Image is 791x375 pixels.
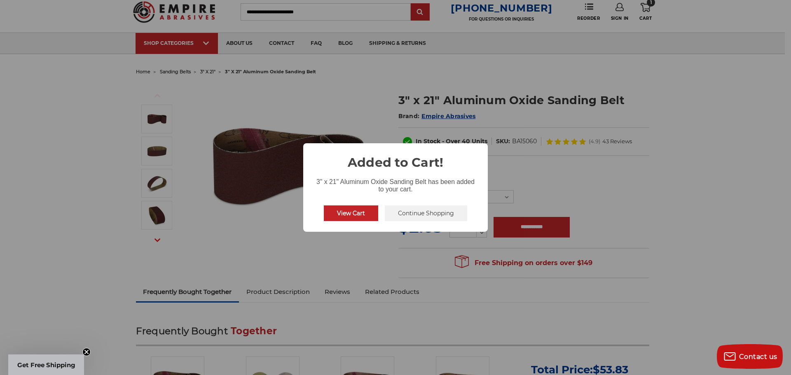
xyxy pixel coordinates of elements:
h2: Added to Cart! [303,143,488,172]
button: Close teaser [82,348,91,356]
span: Contact us [739,353,777,361]
button: Contact us [717,344,783,369]
button: View Cart [324,205,378,221]
button: Continue Shopping [385,205,467,221]
div: 3" x 21" Aluminum Oxide Sanding Belt has been added to your cart. [303,172,488,195]
span: Get Free Shipping [17,361,75,369]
